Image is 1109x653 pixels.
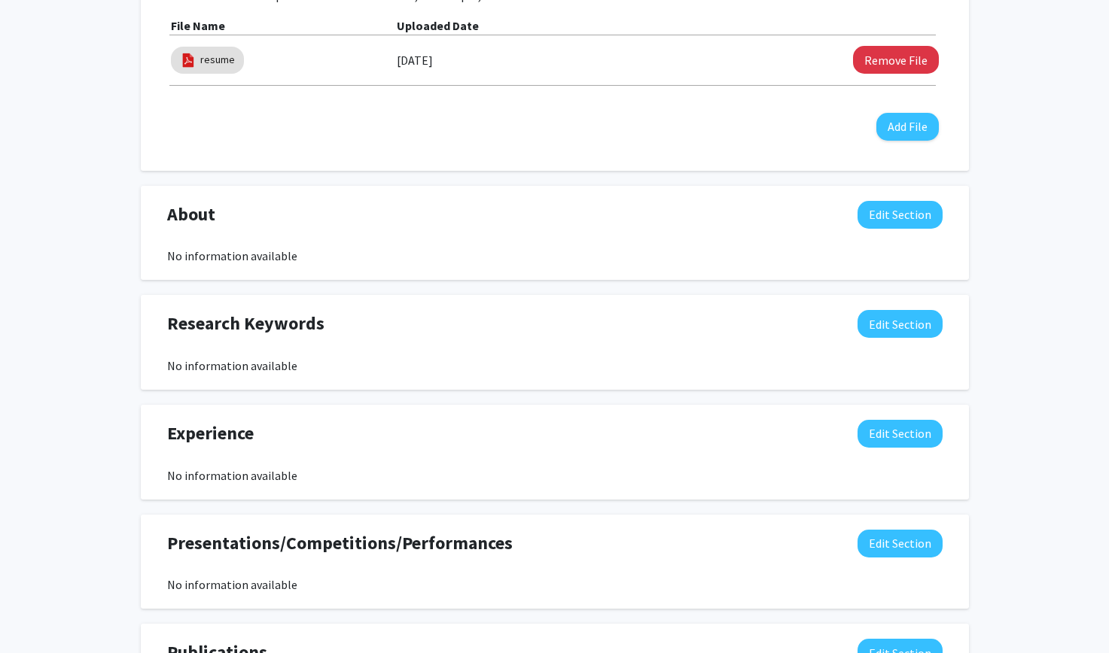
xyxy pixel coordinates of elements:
[858,420,943,448] button: Edit Experience
[171,18,225,33] b: File Name
[858,201,943,229] button: Edit About
[200,52,235,68] a: resume
[167,310,324,337] span: Research Keywords
[167,357,943,375] div: No information available
[876,113,939,141] button: Add File
[397,47,433,73] label: [DATE]
[167,420,254,447] span: Experience
[167,466,943,484] div: No information available
[858,310,943,338] button: Edit Research Keywords
[853,46,939,74] button: Remove resume File
[397,18,479,33] b: Uploaded Date
[11,585,64,642] iframe: Chat
[167,201,215,228] span: About
[167,530,513,557] span: Presentations/Competitions/Performances
[858,530,943,557] button: Edit Presentations/Competitions/Performances
[167,576,943,594] div: No information available
[180,52,197,68] img: pdf_icon.png
[167,247,943,265] div: No information available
